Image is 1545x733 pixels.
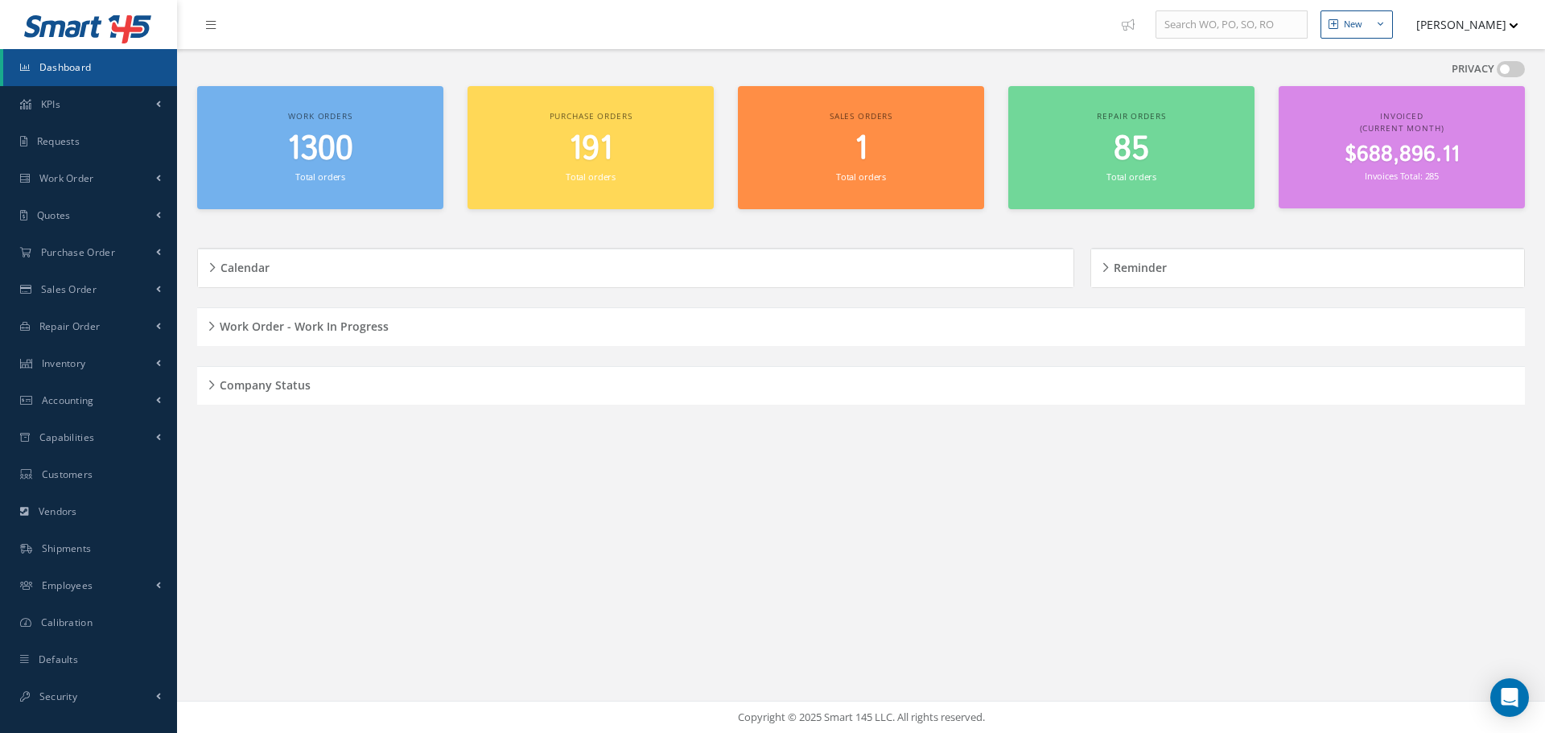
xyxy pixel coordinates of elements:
label: PRIVACY [1452,61,1494,77]
span: KPIs [41,97,60,111]
input: Search WO, PO, SO, RO [1156,10,1308,39]
span: Work orders [288,110,352,121]
h5: Company Status [215,373,311,393]
span: Repair orders [1097,110,1165,121]
h5: Reminder [1109,256,1167,275]
span: Security [39,690,77,703]
small: Total orders [1106,171,1156,183]
div: Copyright © 2025 Smart 145 LLC. All rights reserved. [193,710,1529,726]
span: 85 [1114,126,1149,172]
span: Calibration [41,616,93,629]
span: Accounting [42,393,94,407]
span: Inventory [42,356,86,370]
span: Repair Order [39,319,101,333]
span: Purchase Order [41,245,115,259]
span: Requests [37,134,80,148]
span: Work Order [39,171,94,185]
span: Customers [42,467,93,481]
span: Shipments [42,542,92,555]
h5: Work Order - Work In Progress [215,315,389,334]
div: New [1344,18,1362,31]
span: Invoiced [1380,110,1423,121]
small: Total orders [836,171,886,183]
span: Sales Order [41,282,97,296]
span: Employees [42,579,93,592]
span: 1 [855,126,867,172]
span: Vendors [39,504,77,518]
span: 1300 [287,126,353,172]
span: Purchase orders [550,110,632,121]
div: Open Intercom Messenger [1490,678,1529,717]
small: Total orders [295,171,345,183]
a: Invoiced (Current Month) $688,896.11 Invoices Total: 285 [1279,86,1525,208]
a: Dashboard [3,49,177,86]
button: [PERSON_NAME] [1401,9,1518,40]
a: Sales orders 1 Total orders [738,86,984,209]
span: $688,896.11 [1345,139,1460,171]
a: Repair orders 85 Total orders [1008,86,1255,209]
span: Defaults [39,653,78,666]
small: Invoices Total: 285 [1365,170,1439,182]
span: Dashboard [39,60,92,74]
button: New [1320,10,1393,39]
span: Capabilities [39,430,95,444]
span: Sales orders [830,110,892,121]
span: Quotes [37,208,71,222]
span: 191 [569,126,612,172]
a: Purchase orders 191 Total orders [468,86,714,209]
a: Work orders 1300 Total orders [197,86,443,209]
span: (Current Month) [1360,122,1444,134]
small: Total orders [566,171,616,183]
h5: Calendar [216,256,270,275]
